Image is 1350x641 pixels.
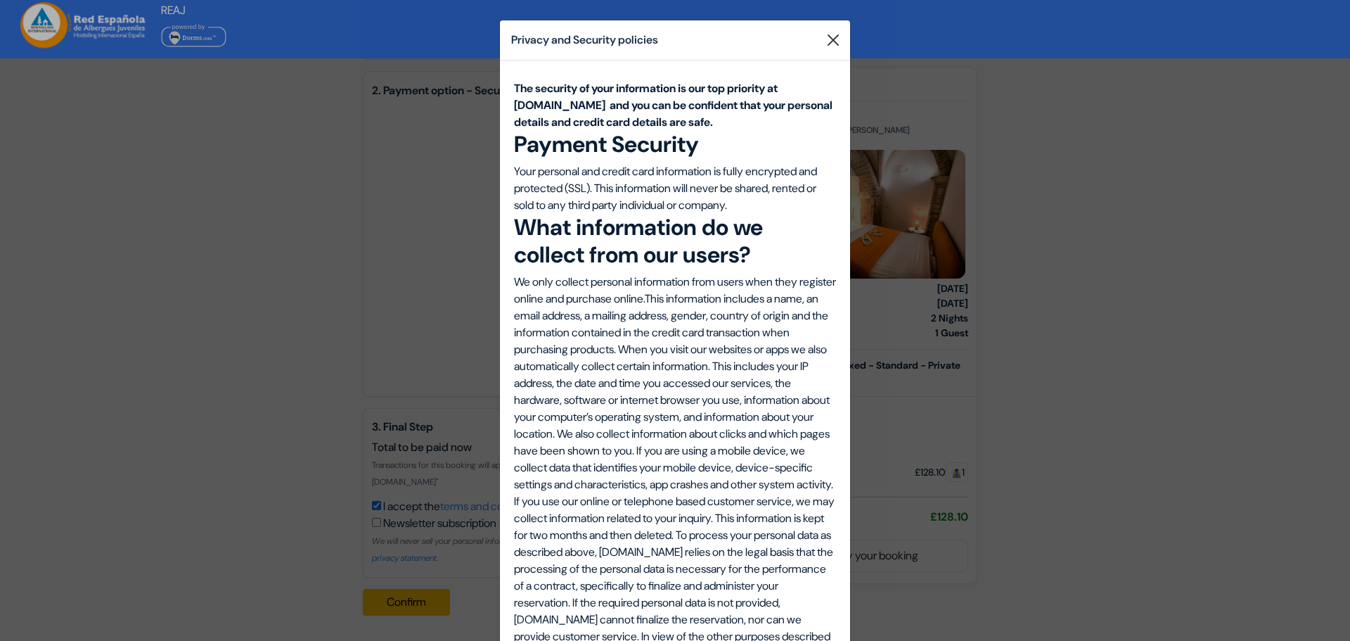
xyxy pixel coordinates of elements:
span: If you use our online or telephone based customer service, we may collect information related to ... [514,494,835,542]
span: When you visit our websites or apps we also automatically collect certain information. This inclu... [514,342,827,407]
button: Close [822,29,844,51]
span: This information includes a name, an email address, a mailing address, gender, country of origin ... [514,291,828,357]
b: Payment Security [514,129,699,159]
h5: Privacy and Security policies [511,32,658,49]
b: The security of your information is our top priority at [DOMAIN_NAME] and you can be confident th... [514,81,832,129]
span: We only collect personal information from users when they register online and purchase online. [514,274,836,306]
b: What information do we collect from our users? [514,212,763,269]
span: Your personal and credit card information is fully encrypted and protected (SSL). This informatio... [514,164,817,212]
